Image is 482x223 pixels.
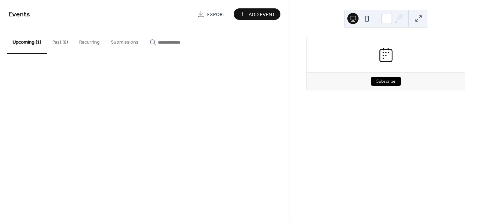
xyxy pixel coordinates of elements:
[105,28,144,53] button: Submissions
[47,28,74,53] button: Past (8)
[7,28,47,54] button: Upcoming (1)
[9,8,30,21] span: Events
[192,8,231,20] a: Export
[249,11,275,18] span: Add Event
[371,77,401,86] button: Subscribe
[207,11,226,18] span: Export
[74,28,105,53] button: Recurring
[234,8,280,20] button: Add Event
